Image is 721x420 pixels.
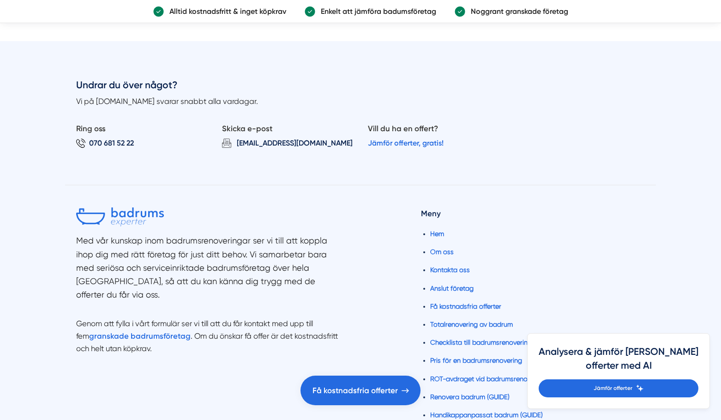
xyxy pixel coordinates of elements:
p: Noggrant granskade företag [465,6,568,17]
p: Ring oss [76,122,207,138]
a: Renovera badrum (GUIDE) [430,393,510,401]
a: Handikappanpassat badrum (GUIDE) [430,411,543,419]
h3: Undrar du över något? [76,78,645,95]
h4: Meny [421,207,645,223]
span: [EMAIL_ADDRESS][DOMAIN_NAME] [237,139,353,147]
a: Få kostnadsfria offerter [430,303,501,310]
p: Alltid kostnadsfritt & inget köpkrav [164,6,286,17]
a: Kontakta oss [430,266,470,274]
span: 070 681 52 22 [89,139,134,147]
p: Genom att fylla i vårt formulär ser vi till att du får kontakt med upp till fem . Om du önskar få... [76,305,342,355]
p: Enkelt att jämföra badumsföretag [315,6,436,17]
span: Få kostnadsfria offerter [312,384,398,397]
p: Vi på [DOMAIN_NAME] svarar snabbt alla vardagar. [76,96,645,108]
a: Anslut företag [430,285,474,292]
p: Skicka e-post [222,122,353,138]
a: Få kostnadsfria offerter [300,376,421,405]
strong: granskade badrumsföretag [89,331,191,341]
section: Med vår kunskap inom badrumsrenoveringar ser vi till att koppla ihop dig med rätt företag för jus... [76,234,342,305]
span: Jämför offerter [594,384,632,393]
p: Vill du ha en offert? [368,122,499,138]
a: Jämför offerter, gratis! [368,139,444,147]
a: Pris för en badrumsrenovering [430,357,522,364]
a: [EMAIL_ADDRESS][DOMAIN_NAME] [222,139,353,148]
a: Checklista till badrumsrenovering [430,339,532,346]
img: Badrumsexperter.se logotyp [76,207,164,227]
a: Totalrenovering av badrum [430,321,513,328]
a: granskade badrumsföretag [89,332,191,341]
a: Hem [430,230,444,237]
a: Om oss [430,248,454,256]
a: 070 681 52 22 [76,139,207,148]
h4: Analysera & jämför [PERSON_NAME] offerter med AI [539,345,698,379]
a: Jämför offerter [539,379,698,397]
a: ROT-avdraget vid badrumsrenovering [430,375,546,383]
